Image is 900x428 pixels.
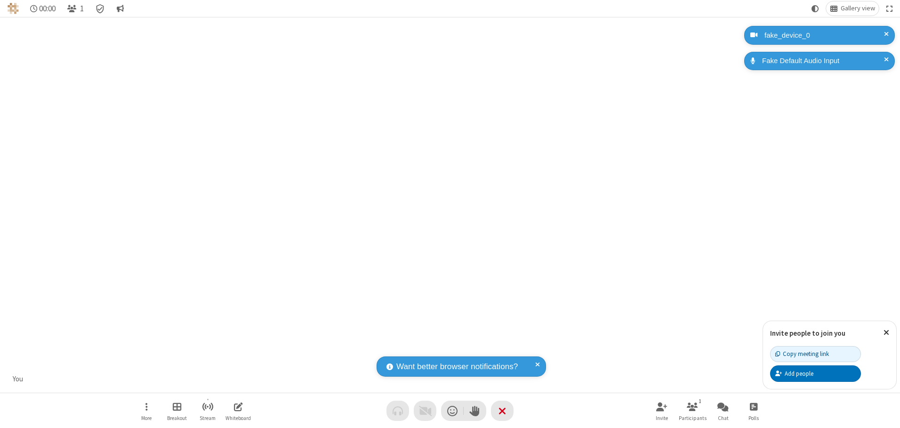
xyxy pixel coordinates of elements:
[775,349,829,358] div: Copy meeting link
[759,56,888,66] div: Fake Default Audio Input
[386,401,409,421] button: Audio problem - check your Internet connection or call by phone
[193,397,222,424] button: Start streaming
[163,397,191,424] button: Manage Breakout Rooms
[648,397,676,424] button: Invite participants (Alt+I)
[396,361,518,373] span: Want better browser notifications?
[841,5,875,12] span: Gallery view
[656,415,668,421] span: Invite
[91,1,109,16] div: Meeting details Encryption enabled
[761,30,888,41] div: fake_device_0
[9,374,27,385] div: You
[112,1,128,16] button: Conversation
[770,329,845,338] label: Invite people to join you
[8,3,19,14] img: QA Selenium DO NOT DELETE OR CHANGE
[63,1,88,16] button: Open participant list
[748,415,759,421] span: Polls
[770,365,861,381] button: Add people
[883,1,897,16] button: Fullscreen
[679,415,707,421] span: Participants
[718,415,729,421] span: Chat
[808,1,823,16] button: Using system theme
[709,397,737,424] button: Open chat
[26,1,60,16] div: Timer
[225,415,251,421] span: Whiteboard
[696,397,704,405] div: 1
[739,397,768,424] button: Open poll
[167,415,187,421] span: Breakout
[39,4,56,13] span: 00:00
[770,346,861,362] button: Copy meeting link
[80,4,84,13] span: 1
[200,415,216,421] span: Stream
[678,397,707,424] button: Open participant list
[224,397,252,424] button: Open shared whiteboard
[491,401,514,421] button: End or leave meeting
[876,321,896,344] button: Close popover
[132,397,161,424] button: Open menu
[464,401,486,421] button: Raise hand
[441,401,464,421] button: Send a reaction
[826,1,879,16] button: Change layout
[414,401,436,421] button: Video
[141,415,152,421] span: More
